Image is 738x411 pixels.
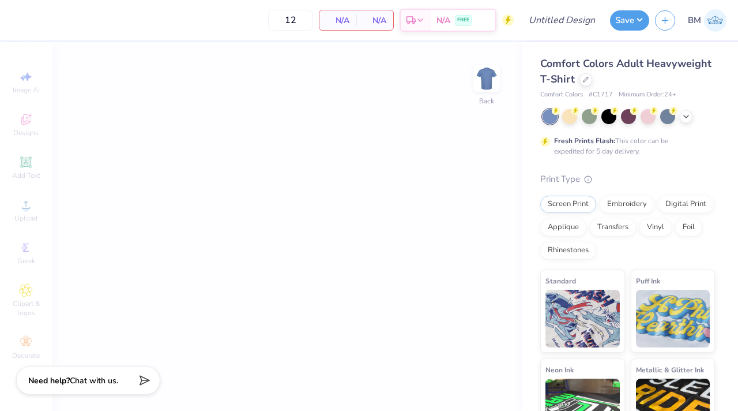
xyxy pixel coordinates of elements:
[610,10,649,31] button: Save
[675,219,702,236] div: Foil
[540,242,596,259] div: Rhinestones
[326,14,349,27] span: N/A
[540,173,715,186] div: Print Type
[540,219,586,236] div: Applique
[636,290,710,348] img: Puff Ink
[268,10,313,31] input: – –
[636,275,660,287] span: Puff Ink
[519,9,604,32] input: Untitled Design
[363,14,386,27] span: N/A
[28,375,70,386] strong: Need help?
[479,96,494,106] div: Back
[540,90,583,100] span: Comfort Colors
[589,90,613,100] span: # C1717
[600,196,654,213] div: Embroidery
[554,136,696,156] div: This color can be expedited for 5 day delivery.
[688,14,701,27] span: BM
[704,9,726,32] img: Bella Moitoso
[545,290,620,348] img: Standard
[545,275,576,287] span: Standard
[619,90,676,100] span: Minimum Order: 24 +
[436,14,450,27] span: N/A
[658,196,714,213] div: Digital Print
[457,16,469,24] span: FREE
[545,364,574,376] span: Neon Ink
[688,9,726,32] a: BM
[540,57,711,86] span: Comfort Colors Adult Heavyweight T-Shirt
[639,219,672,236] div: Vinyl
[70,375,118,386] span: Chat with us.
[540,196,596,213] div: Screen Print
[590,219,636,236] div: Transfers
[554,136,615,145] strong: Fresh Prints Flash:
[475,67,498,90] img: Back
[636,364,704,376] span: Metallic & Glitter Ink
